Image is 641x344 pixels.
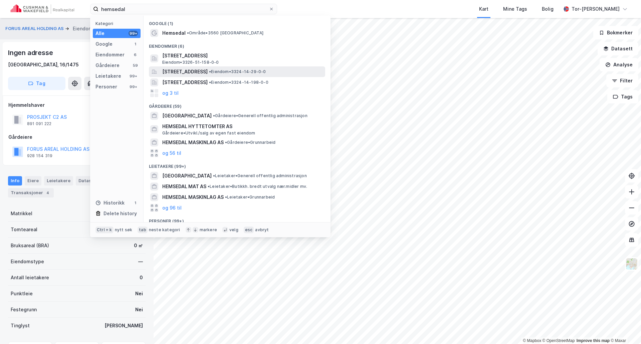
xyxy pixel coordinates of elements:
span: • [208,184,210,189]
div: Nei [135,306,143,314]
button: Tag [8,77,65,90]
div: Kontrollprogram for chat [608,312,641,344]
div: 6 [133,52,138,57]
span: HEMSEDAL HYTTETOMTER AS [162,122,323,130]
div: Eiendommer (6) [144,38,331,50]
div: 99+ [129,84,138,89]
button: og 3 til [162,89,179,97]
div: Kategori [95,21,141,26]
div: Bolig [542,5,554,13]
div: Ingen adresse [8,47,54,58]
button: og 56 til [162,149,181,157]
span: Eiendom • 3324-14-198-0-0 [209,80,268,85]
div: Historikk [95,199,125,207]
div: [GEOGRAPHIC_DATA], 16/1475 [8,61,79,69]
div: Eiendom [73,25,93,33]
div: Matrikkel [11,210,32,218]
div: Gårdeiere [95,61,120,69]
div: 59 [133,63,138,68]
span: Leietaker • Grunnarbeid [225,195,275,200]
span: • [213,173,215,178]
div: Kart [479,5,488,13]
div: Leietakere (99+) [144,158,331,170]
span: [STREET_ADDRESS] [162,78,208,86]
div: 928 154 319 [27,153,52,158]
div: Leietakere [95,72,121,80]
span: • [225,140,227,145]
a: Improve this map [577,338,610,343]
div: Delete history [103,210,137,218]
div: 0 [140,274,143,282]
button: Analyse [600,58,638,71]
div: Gårdeiere (59) [144,98,331,110]
div: Festegrunn [11,306,37,314]
span: Gårdeiere • Utvikl./salg av egen fast eiendom [162,130,255,136]
div: markere [200,227,217,233]
div: neste kategori [149,227,180,233]
div: Antall leietakere [11,274,49,282]
div: velg [229,227,238,233]
span: • [225,195,227,200]
div: esc [244,227,254,233]
div: Tinglyst [11,322,30,330]
span: Leietaker • Generell offentlig administrasjon [213,173,307,179]
img: Z [625,258,638,270]
span: Eiendom • 3326-51-158-0-0 [162,60,219,65]
span: [GEOGRAPHIC_DATA] [162,172,212,180]
div: Gårdeiere [8,133,145,141]
div: 1 [133,200,138,206]
span: HEMSEDAL MAT AS [162,183,206,191]
span: Gårdeiere • Grunnarbeid [225,140,275,145]
div: avbryt [255,227,269,233]
div: Tomteareal [11,226,37,234]
span: HEMSEDAL MASKINLAG AS [162,193,224,201]
div: — [138,258,143,266]
span: Eiendom • 3324-14-29-0-0 [209,69,266,74]
span: HEMSEDAL MASKINLAG AS [162,138,224,146]
span: Gårdeiere • Generell offentlig administrasjon [213,113,307,118]
span: • [209,69,211,74]
div: Personer (99+) [144,213,331,225]
div: nytt søk [115,227,133,233]
div: Ctrl + k [95,227,114,233]
div: 891 091 222 [27,121,51,126]
span: • [187,30,189,35]
div: Google (1) [144,16,331,28]
div: Eiendomstype [11,258,44,266]
div: 1 [133,41,138,47]
button: FORUS AREAL HOLDING AS [5,25,65,32]
div: 4 [44,190,51,196]
span: • [213,113,215,118]
button: Datasett [598,42,638,55]
span: Leietaker • Butikkh. bredt utvalg nær.midler mv. [208,184,307,189]
div: 0 ㎡ [134,242,143,250]
div: Datasett [76,176,109,186]
div: Personer [95,83,117,91]
button: Tags [607,90,638,103]
span: Hemsedal [162,29,186,37]
div: Punktleie [11,290,33,298]
span: Område • 3560 [GEOGRAPHIC_DATA] [187,30,263,36]
div: Hjemmelshaver [8,101,145,109]
button: Bokmerker [593,26,638,39]
div: Nei [135,290,143,298]
span: [GEOGRAPHIC_DATA] [162,112,212,120]
div: Bruksareal (BRA) [11,242,49,250]
iframe: Chat Widget [608,312,641,344]
input: Søk på adresse, matrikkel, gårdeiere, leietakere eller personer [98,4,269,14]
div: Eiere [25,176,41,186]
span: [STREET_ADDRESS] [162,52,323,60]
div: Transaksjoner [8,188,54,198]
div: Tor-[PERSON_NAME] [572,5,620,13]
button: og 96 til [162,204,182,212]
button: Filter [606,74,638,87]
span: [STREET_ADDRESS] [162,68,208,76]
div: Info [8,176,22,186]
span: • [209,80,211,85]
div: [PERSON_NAME] [104,322,143,330]
a: OpenStreetMap [543,338,575,343]
div: Google [95,40,113,48]
div: 99+ [129,73,138,79]
img: cushman-wakefield-realkapital-logo.202ea83816669bd177139c58696a8fa1.svg [11,4,74,14]
div: Leietakere [44,176,73,186]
